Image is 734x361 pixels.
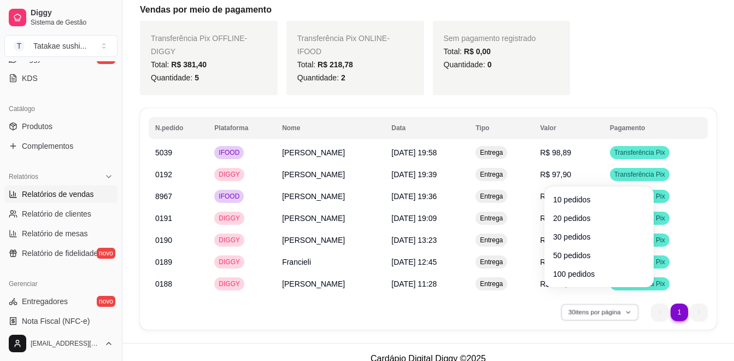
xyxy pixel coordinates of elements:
[171,60,207,69] span: R$ 381,40
[22,316,90,327] span: Nota Fiscal (NFC-e)
[297,34,390,56] span: Transferência Pix ONLINE - IFOOD
[275,164,385,185] td: [PERSON_NAME]
[208,117,275,139] th: Plataforma
[275,229,385,251] td: [PERSON_NAME]
[391,192,437,201] span: [DATE] 19:36
[603,117,708,139] th: Pagamento
[151,60,207,69] span: Total:
[444,47,491,56] span: Total:
[297,60,353,69] span: Total:
[553,269,645,280] span: 100 pedidos
[275,185,385,207] td: [PERSON_NAME]
[216,236,242,244] span: DIGGY
[22,208,91,219] span: Relatório de clientes
[31,18,113,27] span: Sistema de Gestão
[671,304,688,321] li: pagination item 1 active
[540,280,576,288] span: R$ 106,80
[149,117,208,139] th: N.pedido
[155,148,172,157] span: 5039
[385,117,469,139] th: Data
[22,189,94,200] span: Relatórios de vendas
[33,40,86,51] div: Tatakae sushi ...
[9,172,38,181] span: Relatórios
[4,35,118,57] button: Select a team
[391,214,437,223] span: [DATE] 19:09
[540,258,571,266] span: R$ 61,90
[488,60,492,69] span: 0
[151,73,199,82] span: Quantidade:
[155,280,172,288] span: 0188
[155,192,172,201] span: 8967
[341,73,345,82] span: 2
[275,273,385,295] td: [PERSON_NAME]
[22,121,52,132] span: Produtos
[275,251,385,273] td: Francieli
[155,236,172,244] span: 0190
[561,304,638,321] button: 30itens por página
[216,214,242,223] span: DIGGY
[478,148,505,157] span: Entrega
[391,170,437,179] span: [DATE] 19:39
[549,191,649,283] ul: 30itens por página
[275,142,385,164] td: [PERSON_NAME]
[155,170,172,179] span: 0192
[391,148,437,157] span: [DATE] 19:58
[318,60,353,69] span: R$ 218,78
[216,192,242,201] span: IFOOD
[553,231,645,242] span: 30 pedidos
[14,40,25,51] span: T
[155,258,172,266] span: 0189
[469,117,533,139] th: Tipo
[4,275,118,293] div: Gerenciar
[444,60,492,69] span: Quantidade:
[4,100,118,118] div: Catálogo
[540,148,571,157] span: R$ 98,89
[216,148,242,157] span: IFOOD
[22,73,38,84] span: KDS
[533,117,603,139] th: Valor
[22,141,73,152] span: Complementos
[195,73,199,82] span: 5
[540,170,571,179] span: R$ 97,90
[216,280,242,288] span: DIGGY
[478,258,505,266] span: Entrega
[391,280,437,288] span: [DATE] 11:28
[612,170,667,179] span: Transferência Pix
[540,192,576,201] span: R$ 119,89
[22,228,88,239] span: Relatório de mesas
[645,298,713,327] nav: pagination navigation
[464,47,491,56] span: R$ 0,00
[216,258,242,266] span: DIGGY
[155,214,172,223] span: 0191
[216,170,242,179] span: DIGGY
[478,170,505,179] span: Entrega
[31,8,113,18] span: Diggy
[22,296,68,307] span: Entregadores
[151,34,247,56] span: Transferência Pix OFFLINE - DIGGY
[553,213,645,224] span: 20 pedidos
[391,258,437,266] span: [DATE] 12:45
[297,73,345,82] span: Quantidade:
[22,248,98,259] span: Relatório de fidelidade
[540,236,571,244] span: R$ 47,90
[553,194,645,205] span: 10 pedidos
[31,339,100,348] span: [EMAIL_ADDRESS][DOMAIN_NAME]
[275,117,385,139] th: Nome
[391,236,437,244] span: [DATE] 13:23
[612,148,667,157] span: Transferência Pix
[478,280,505,288] span: Entrega
[478,192,505,201] span: Entrega
[478,214,505,223] span: Entrega
[140,3,717,16] h5: Vendas por meio de pagamento
[478,236,505,244] span: Entrega
[553,250,645,261] span: 50 pedidos
[275,207,385,229] td: [PERSON_NAME]
[444,34,536,43] span: Sem pagamento registrado
[540,214,571,223] span: R$ 66,90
